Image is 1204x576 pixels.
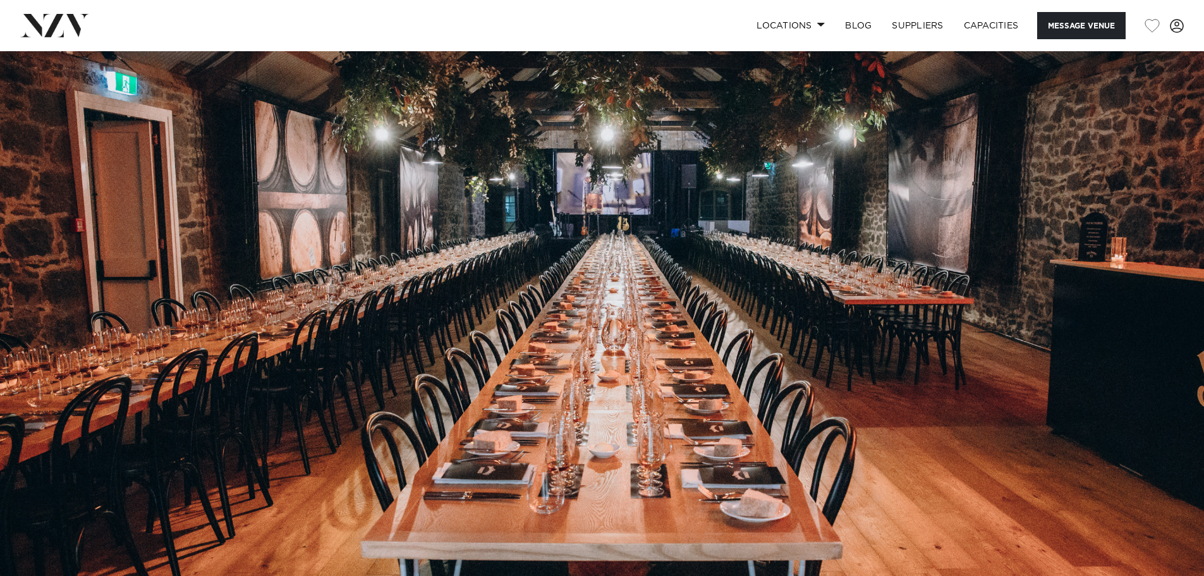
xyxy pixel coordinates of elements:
a: SUPPLIERS [882,12,953,39]
a: BLOG [835,12,882,39]
a: Capacities [954,12,1029,39]
img: nzv-logo.png [20,14,89,37]
button: Message Venue [1037,12,1126,39]
a: Locations [746,12,835,39]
